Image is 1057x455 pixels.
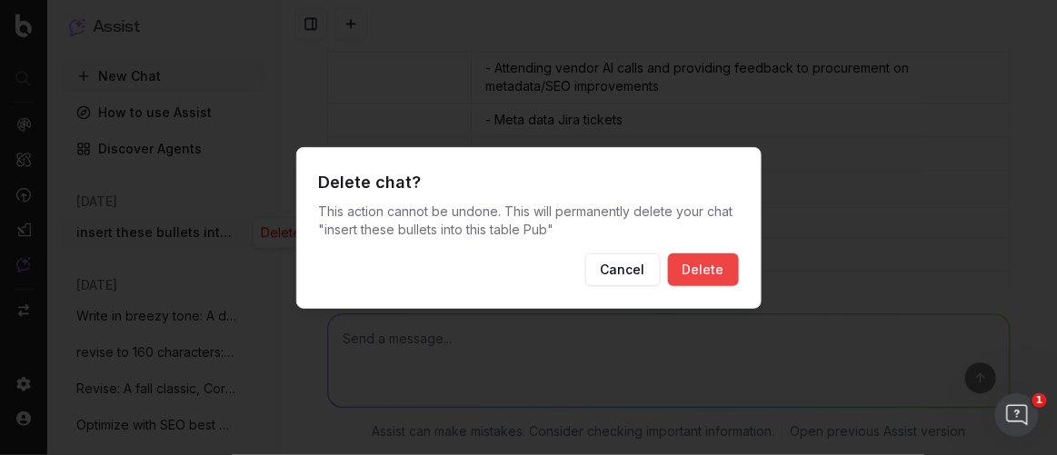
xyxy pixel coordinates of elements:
span: 1 [1032,393,1047,408]
button: Cancel [585,253,661,286]
h2: Delete chat? [319,170,739,195]
button: Delete [668,253,739,286]
iframe: Intercom live chat [995,393,1039,437]
p: This action cannot be undone. This will permanently delete your chat " insert these bullets into ... [319,203,739,239]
